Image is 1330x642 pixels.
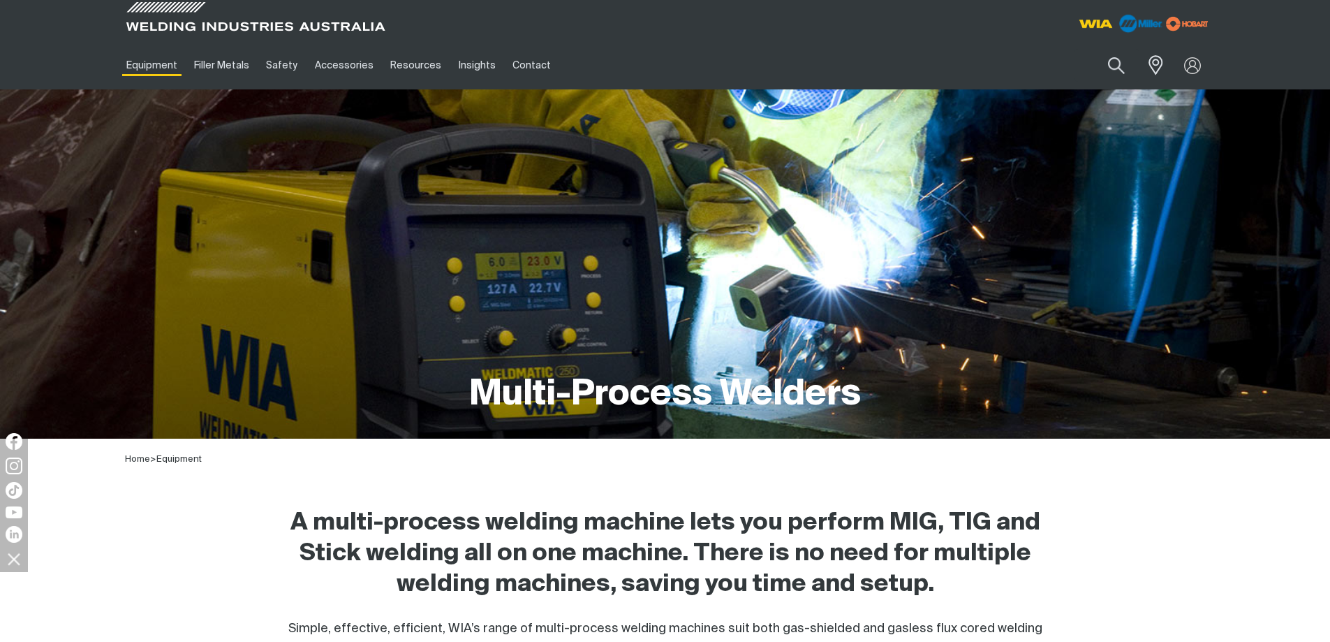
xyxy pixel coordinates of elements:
[258,41,306,89] a: Safety
[6,526,22,543] img: LinkedIn
[504,41,559,89] a: Contact
[1093,49,1140,82] button: Search products
[6,506,22,518] img: YouTube
[118,41,186,89] a: Equipment
[118,41,939,89] nav: Main
[382,41,450,89] a: Resources
[6,458,22,474] img: Instagram
[1162,13,1213,34] img: miller
[156,455,202,464] a: Equipment
[272,508,1059,600] h2: A multi-process welding machine lets you perform MIG, TIG and Stick welding all on one machine. T...
[1074,49,1139,82] input: Product name or item number...
[450,41,503,89] a: Insights
[6,433,22,450] img: Facebook
[125,455,150,464] a: Home
[306,41,382,89] a: Accessories
[150,455,156,464] span: >
[6,482,22,499] img: TikTok
[469,372,861,418] h1: Multi-Process Welders
[2,547,26,571] img: hide socials
[186,41,258,89] a: Filler Metals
